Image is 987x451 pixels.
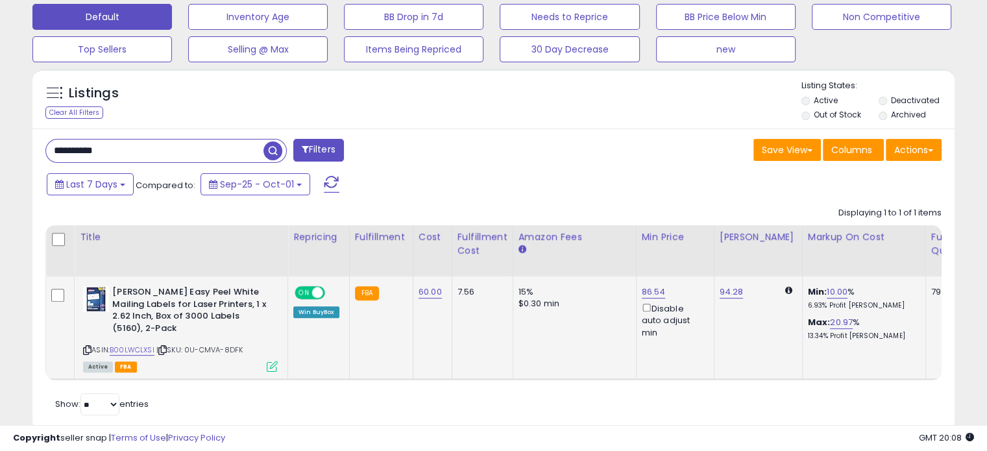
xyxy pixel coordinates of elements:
button: Actions [886,139,942,161]
span: Compared to: [136,179,195,191]
button: Top Sellers [32,36,172,62]
a: B00LWCLXSI [110,345,154,356]
button: Sep-25 - Oct-01 [201,173,310,195]
div: Disable auto adjust min [642,301,704,339]
div: Fulfillment Cost [457,230,507,258]
div: seller snap | | [13,432,225,445]
span: | SKU: 0U-CMVA-8DFK [156,345,243,355]
div: Amazon Fees [518,230,631,244]
div: % [808,286,916,310]
button: Columns [823,139,884,161]
div: Clear All Filters [45,106,103,119]
b: [PERSON_NAME] Easy Peel White Mailing Labels for Laser Printers, 1 x 2.62 Inch, Box of 3000 Label... [112,286,270,337]
div: [PERSON_NAME] [720,230,797,244]
span: OFF [323,287,344,299]
a: Privacy Policy [168,432,225,444]
div: Title [80,230,282,244]
p: 13.34% Profit [PERSON_NAME] [808,332,916,341]
small: FBA [355,286,379,300]
div: 7.56 [457,286,503,298]
button: Default [32,4,172,30]
button: Items Being Repriced [344,36,483,62]
div: % [808,317,916,341]
h5: Listings [69,84,119,103]
b: Max: [808,316,831,328]
button: Selling @ Max [188,36,328,62]
a: 86.54 [642,286,666,299]
button: BB Drop in 7d [344,4,483,30]
label: Active [814,95,838,106]
a: 10.00 [827,286,847,299]
button: 30 Day Decrease [500,36,639,62]
label: Deactivated [890,95,939,106]
strong: Copyright [13,432,60,444]
small: Amazon Fees. [518,244,526,256]
p: Listing States: [801,80,955,92]
button: Save View [753,139,821,161]
th: The percentage added to the cost of goods (COGS) that forms the calculator for Min & Max prices. [802,225,925,276]
div: Min Price [642,230,709,244]
div: 79 [931,286,971,298]
button: BB Price Below Min [656,4,796,30]
div: Win BuyBox [293,306,339,318]
p: 6.93% Profit [PERSON_NAME] [808,301,916,310]
div: Displaying 1 to 1 of 1 items [838,207,942,219]
span: Columns [831,143,872,156]
div: 15% [518,286,626,298]
span: All listings currently available for purchase on Amazon [83,361,113,372]
span: Sep-25 - Oct-01 [220,178,294,191]
div: Markup on Cost [808,230,920,244]
span: Show: entries [55,398,149,410]
span: ON [296,287,312,299]
img: 51JknWrp0aL._SL40_.jpg [83,286,109,312]
a: 94.28 [720,286,744,299]
label: Out of Stock [814,109,861,120]
button: Filters [293,139,344,162]
span: FBA [115,361,137,372]
a: 20.97 [830,316,853,329]
button: Non Competitive [812,4,951,30]
div: $0.30 min [518,298,626,310]
div: Fulfillment [355,230,408,244]
b: Min: [808,286,827,298]
button: Inventory Age [188,4,328,30]
span: Last 7 Days [66,178,117,191]
span: 2025-10-9 20:08 GMT [919,432,974,444]
a: 60.00 [419,286,442,299]
div: Fulfillable Quantity [931,230,976,258]
div: Repricing [293,230,344,244]
label: Archived [890,109,925,120]
button: Last 7 Days [47,173,134,195]
button: Needs to Reprice [500,4,639,30]
button: new [656,36,796,62]
div: ASIN: [83,286,278,371]
a: Terms of Use [111,432,166,444]
div: Cost [419,230,446,244]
